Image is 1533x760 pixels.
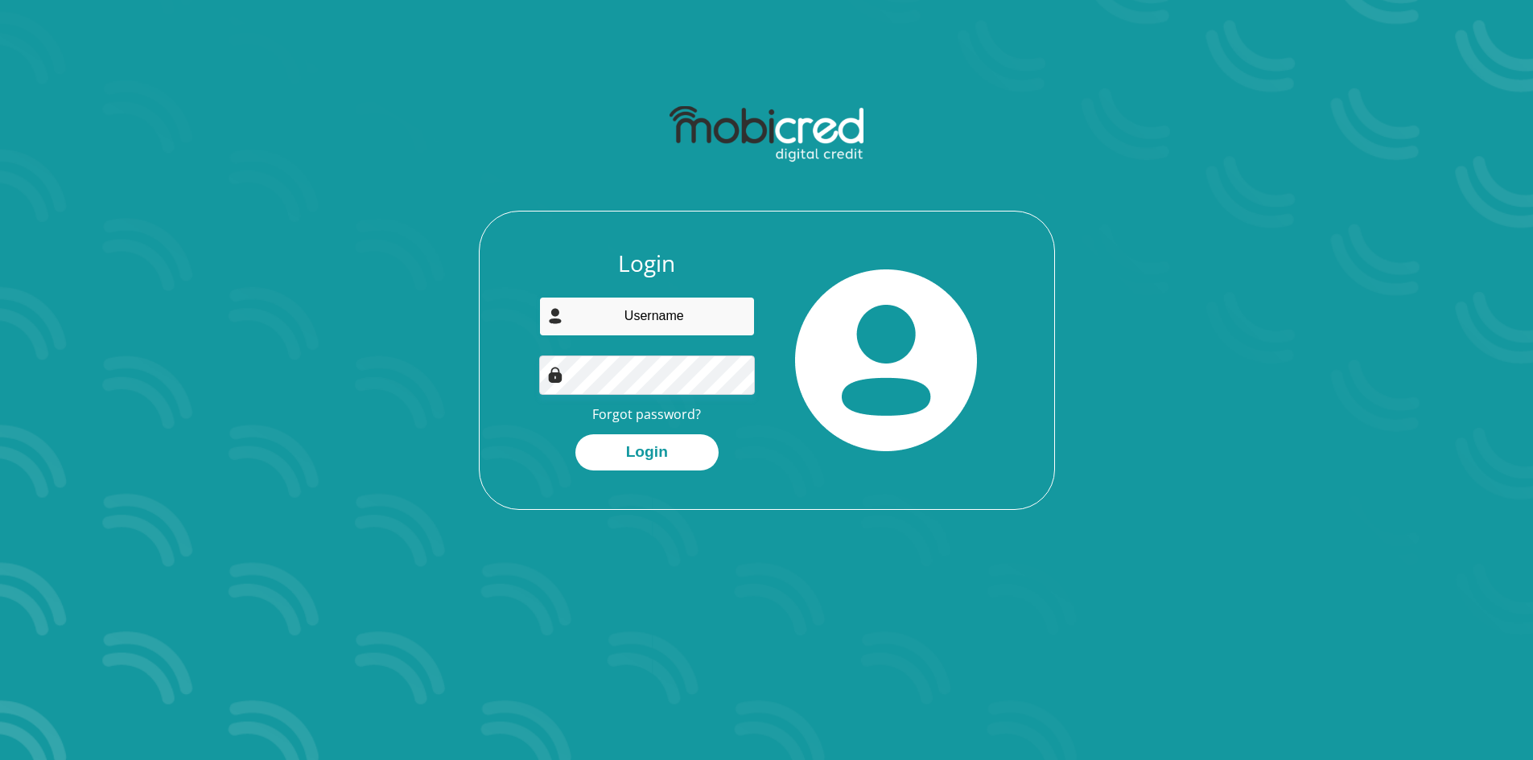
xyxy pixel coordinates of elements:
button: Login [575,434,719,470]
a: Forgot password? [592,405,701,423]
h3: Login [539,250,755,277]
img: user-icon image [547,308,563,324]
img: mobicred logo [670,106,863,162]
input: Username [539,297,755,336]
img: Image [547,367,563,383]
